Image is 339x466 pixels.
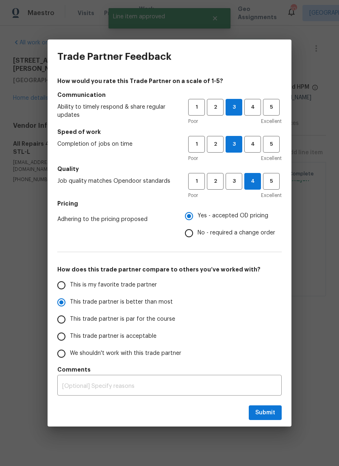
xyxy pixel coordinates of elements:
div: How does this trade partner compare to others you’ve worked with? [57,277,282,362]
span: 3 [226,103,242,112]
span: Excellent [261,154,282,162]
span: 5 [264,140,279,149]
button: 2 [207,136,224,153]
span: Excellent [261,117,282,125]
button: 2 [207,173,224,190]
button: 2 [207,99,224,116]
button: 4 [244,99,261,116]
button: 4 [244,173,261,190]
h4: How would you rate this Trade Partner on a scale of 1-5? [57,77,282,85]
button: 3 [226,136,242,153]
button: 3 [226,99,242,116]
span: Job quality matches Opendoor standards [57,177,175,185]
h5: Quality [57,165,282,173]
h5: Speed of work [57,128,282,136]
h5: How does this trade partner compare to others you’ve worked with? [57,265,282,273]
h5: Communication [57,91,282,99]
span: 3 [226,177,241,186]
h5: Pricing [57,199,282,208]
span: Poor [188,191,198,199]
span: 5 [264,177,279,186]
button: 1 [188,99,205,116]
span: We shouldn't work with this trade partner [70,349,181,358]
button: 1 [188,173,205,190]
span: 4 [245,103,260,112]
span: 1 [189,177,204,186]
span: This trade partner is acceptable [70,332,156,341]
span: Ability to timely respond & share regular updates [57,103,175,119]
button: Submit [249,405,282,420]
button: 3 [226,173,242,190]
span: 4 [245,140,260,149]
button: 5 [263,173,280,190]
button: 4 [244,136,261,153]
span: This is my favorite trade partner [70,281,157,289]
span: 2 [208,140,223,149]
h5: Comments [57,365,282,374]
span: This trade partner is par for the course [70,315,175,324]
button: 5 [263,99,280,116]
span: Submit [255,408,275,418]
span: 3 [226,140,242,149]
h3: Trade Partner Feedback [57,51,172,62]
span: 4 [245,177,261,186]
span: Poor [188,117,198,125]
span: No - required a change order [198,229,275,237]
span: Poor [188,154,198,162]
button: 5 [263,136,280,153]
span: Excellent [261,191,282,199]
button: 1 [188,136,205,153]
span: Adhering to the pricing proposed [57,215,172,223]
span: 1 [189,140,204,149]
span: Yes - accepted OD pricing [198,212,268,220]
span: Completion of jobs on time [57,140,175,148]
span: 2 [208,103,223,112]
span: 5 [264,103,279,112]
span: 2 [208,177,223,186]
div: Pricing [185,208,282,242]
span: This trade partner is better than most [70,298,173,306]
span: 1 [189,103,204,112]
